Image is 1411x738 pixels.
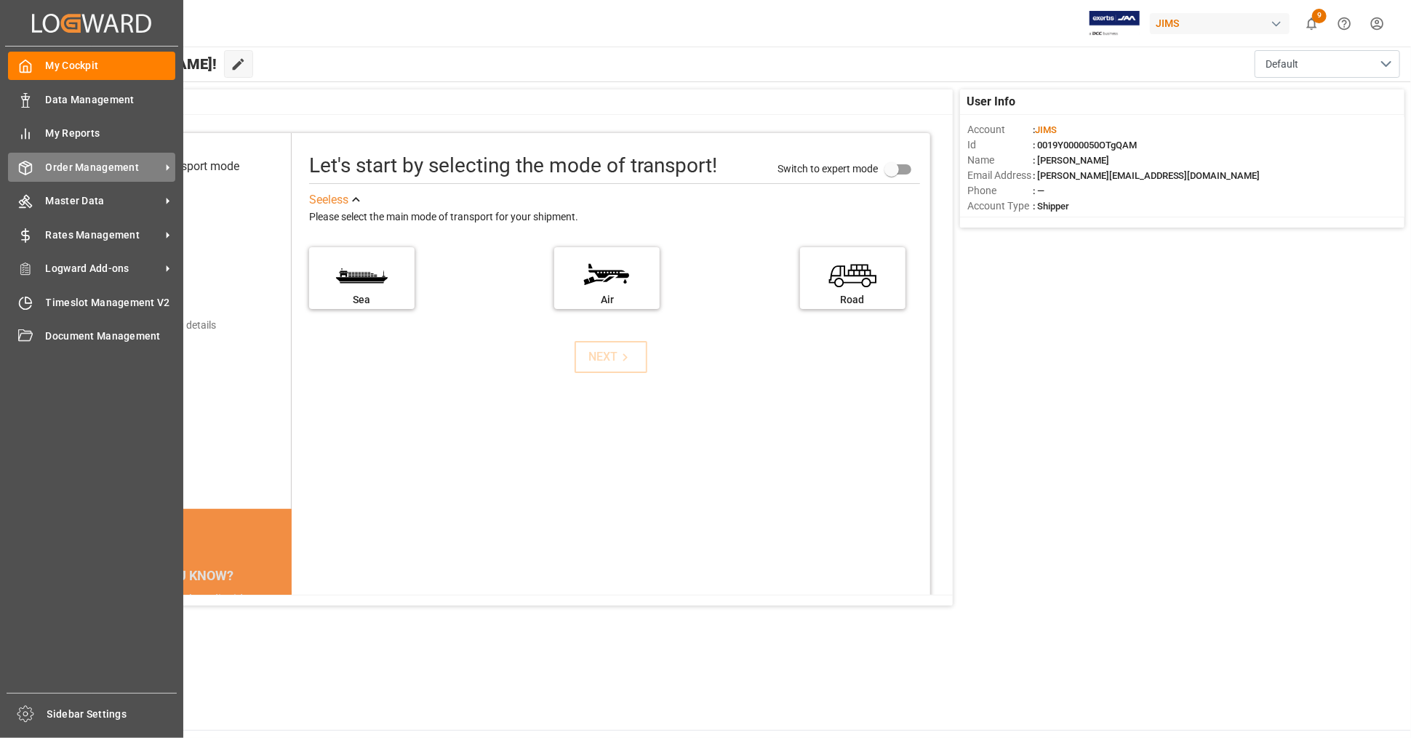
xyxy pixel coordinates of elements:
a: Timeslot Management V2 [8,288,175,316]
button: open menu [1255,50,1400,78]
img: Exertis%20JAM%20-%20Email%20Logo.jpg_1722504956.jpg [1090,11,1140,36]
button: next slide / item [271,590,292,678]
span: Phone [967,183,1033,198]
span: : [PERSON_NAME][EMAIL_ADDRESS][DOMAIN_NAME] [1033,170,1260,181]
span: Sidebar Settings [47,707,177,722]
div: Sea [316,292,407,308]
span: Timeslot Management V2 [46,295,176,310]
button: NEXT [575,341,647,373]
span: Data Management [46,92,176,108]
div: Let's start by selecting the mode of transport! [309,151,717,181]
span: : [1033,124,1057,135]
span: : — [1033,185,1044,196]
a: Document Management [8,322,175,350]
div: NEXT [588,348,633,366]
div: In [DATE], carbon dioxide emissions from the European Union's transport sector reached 982 millio... [96,590,274,660]
a: My Cockpit [8,52,175,80]
span: Order Management [46,160,161,175]
span: My Cockpit [46,58,176,73]
span: Master Data [46,193,161,209]
span: : 0019Y0000050OTgQAM [1033,140,1137,151]
span: Name [967,153,1033,168]
span: Default [1266,57,1298,72]
div: See less [309,191,348,209]
span: : Shipper [1033,201,1069,212]
span: JIMS [1035,124,1057,135]
div: DID YOU KNOW? [79,560,292,590]
button: Help Center [1328,7,1361,40]
span: Email Address [967,168,1033,183]
span: My Reports [46,126,176,141]
span: Account [967,122,1033,137]
span: Account Type [967,198,1033,214]
span: 9 [1312,9,1327,23]
div: JIMS [1150,13,1290,34]
span: Rates Management [46,228,161,243]
span: User Info [967,93,1016,111]
span: : [PERSON_NAME] [1033,155,1109,166]
span: Hello [PERSON_NAME]! [60,50,217,78]
button: show 9 new notifications [1295,7,1328,40]
span: Document Management [46,329,176,344]
a: My Reports [8,119,175,148]
div: Please select the main mode of transport for your shipment. [309,209,920,226]
div: Road [807,292,898,308]
a: Data Management [8,85,175,113]
button: JIMS [1150,9,1295,37]
span: Id [967,137,1033,153]
div: Air [561,292,652,308]
span: Logward Add-ons [46,261,161,276]
span: Switch to expert mode [778,163,878,175]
